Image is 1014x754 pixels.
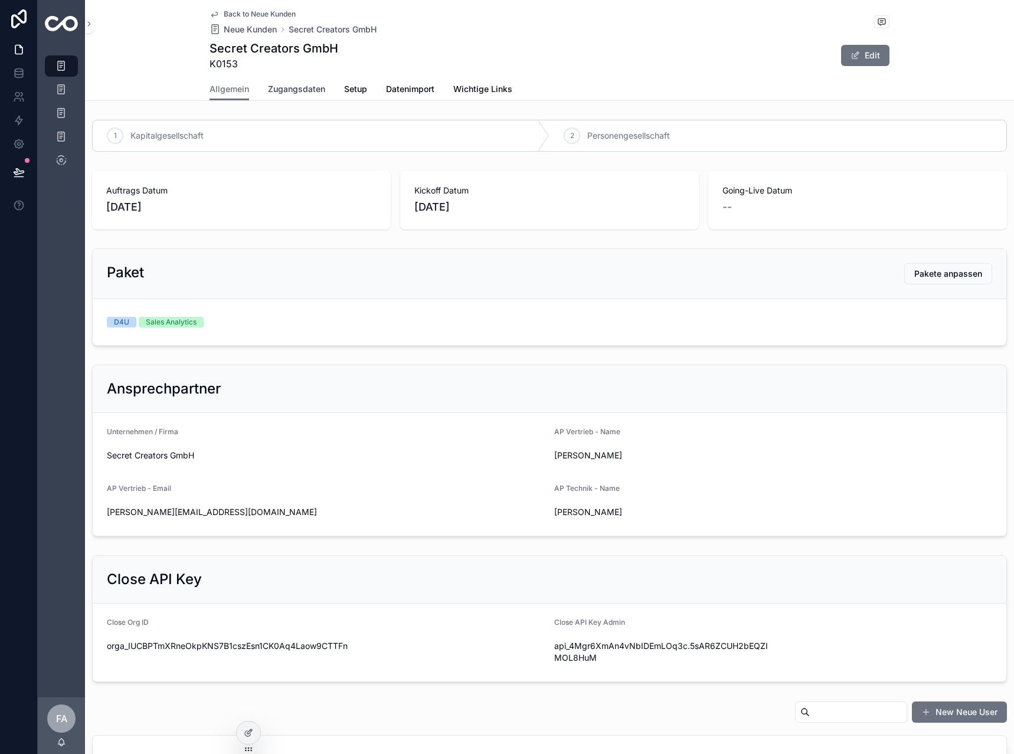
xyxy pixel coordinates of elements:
[554,506,768,518] span: [PERSON_NAME]
[344,83,367,95] span: Setup
[912,701,1007,723] button: New Neue User
[107,506,545,518] span: [PERSON_NAME][EMAIL_ADDRESS][DOMAIN_NAME]
[268,78,325,102] a: Zugangsdaten
[107,450,545,461] span: Secret Creators GmbH
[107,640,545,652] span: orga_IUCBPTmXRneOkpKNS7B1cszEsn1CK0Aq4Laow9CTTFn
[344,78,367,102] a: Setup
[224,9,296,19] span: Back to Neue Kunden
[210,40,338,57] h1: Secret Creators GmbH
[107,263,144,282] h2: Paket
[386,83,434,95] span: Datenimport
[114,131,117,140] span: 1
[587,130,670,142] span: Personengesellschaft
[554,427,620,436] span: AP Vertrieb - Name
[210,57,338,71] span: K0153
[554,640,768,664] span: api_4Mgr6XmAn4vNbIDEmLOq3c.5sAR6ZCUH2bEQZIMOL8HuM
[414,185,685,196] span: Kickoff Datum
[722,185,993,196] span: Going-Live Datum
[904,263,992,284] button: Pakete anpassen
[722,199,732,215] span: --
[268,83,325,95] span: Zugangsdaten
[146,317,197,327] div: Sales Analytics
[453,78,512,102] a: Wichtige Links
[914,268,982,280] span: Pakete anpassen
[414,199,685,215] span: [DATE]
[45,16,78,31] img: App logo
[224,24,277,35] span: Neue Kunden
[570,131,574,140] span: 2
[210,83,249,95] span: Allgemein
[107,427,178,436] span: Unternehmen / Firma
[107,618,149,627] span: Close Org ID
[554,484,620,493] span: AP Technik - Name
[107,484,171,493] span: AP Vertrieb - Email
[106,185,377,196] span: Auftrags Datum
[210,24,277,35] a: Neue Kunden
[453,83,512,95] span: Wichtige Links
[107,570,202,589] h2: Close API Key
[554,618,625,627] span: Close API Key Admin
[56,712,67,726] span: FA
[106,199,377,215] span: [DATE]
[289,24,377,35] a: Secret Creators GmbH
[841,45,889,66] button: Edit
[130,130,204,142] span: Kapitalgesellschaft
[386,78,434,102] a: Datenimport
[210,78,249,101] a: Allgemein
[114,317,129,327] div: D4U
[38,47,85,186] div: scrollable content
[107,379,221,398] h2: Ansprechpartner
[210,9,296,19] a: Back to Neue Kunden
[554,450,768,461] span: [PERSON_NAME]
